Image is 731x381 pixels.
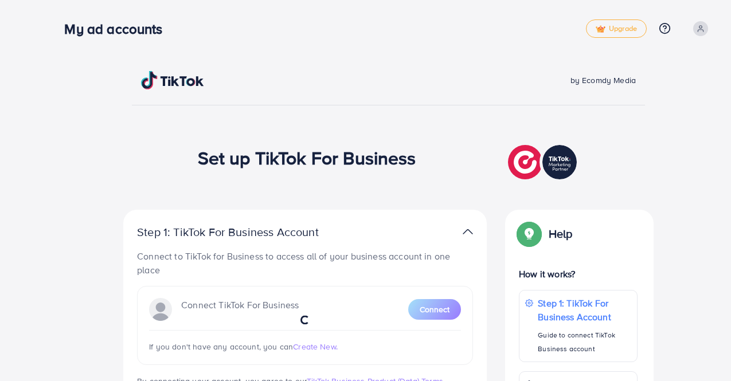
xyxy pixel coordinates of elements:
[141,71,204,89] img: TikTok
[508,142,580,182] img: TikTok partner
[463,223,473,240] img: TikTok partner
[137,225,355,239] p: Step 1: TikTok For Business Account
[596,25,605,33] img: tick
[198,147,416,168] h1: Set up TikTok For Business
[519,267,638,281] p: How it works?
[538,296,631,324] p: Step 1: TikTok For Business Account
[519,223,540,244] img: Popup guide
[538,328,631,356] p: Guide to connect TikTok Business account
[570,74,636,86] span: by Ecomdy Media
[64,21,171,37] h3: My ad accounts
[549,227,573,241] p: Help
[586,19,647,38] a: tickUpgrade
[596,25,637,33] span: Upgrade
